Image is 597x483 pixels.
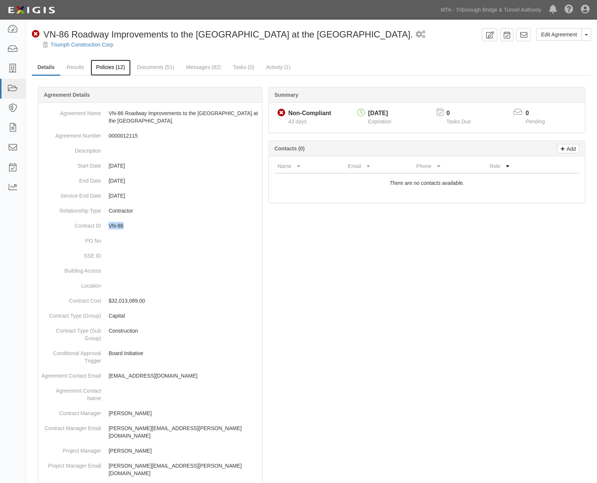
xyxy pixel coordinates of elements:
dd: Contractor [41,203,259,218]
dt: Agreement Name [41,106,101,117]
a: Tasks (0) [227,60,260,75]
p: Construction [109,327,259,334]
span: Expiration [368,118,391,124]
div: VN-86 Roadway Improvements to the Belt Parkway at the Verrazzano-Narrows Bridge. [32,28,413,41]
p: [PERSON_NAME][EMAIL_ADDRESS][PERSON_NAME][DOMAIN_NAME] [109,424,259,439]
i: Non-Compliant [278,109,285,117]
a: Messages (82) [181,60,227,75]
dd: 0000012115 [41,128,259,143]
p: [PERSON_NAME] [109,447,259,454]
dt: Conditional Approval Trigger [41,346,101,364]
a: Results [61,60,90,75]
div: Non-Compliant [288,109,331,118]
p: [PERSON_NAME] [109,409,259,417]
p: Board Initiative [109,349,259,357]
dd: VN-86 Roadway Improvements to the [GEOGRAPHIC_DATA] at the [GEOGRAPHIC_DATA]. [41,106,259,128]
a: Activity (1) [261,60,296,75]
dd: [DATE] [41,188,259,203]
div: [DATE] [368,109,391,118]
img: logo-5460c22ac91f19d4615b14bd174203de0afe785f0fc80cf4dbbc73dc1793850b.png [6,3,57,17]
dt: Contract Type (Sub Group) [41,323,101,342]
dt: Agreement Contact Name [41,383,101,402]
p: $32,013,089.00 [109,297,259,304]
dt: Contract Manager [41,406,101,417]
b: Summary [275,92,298,98]
span: Since 08/04/2025 [288,118,307,124]
a: Policies (12) [91,60,131,76]
dt: Contract Cost [41,293,101,304]
span: VN-86 Roadway Improvements to the [GEOGRAPHIC_DATA] at the [GEOGRAPHIC_DATA]. [43,29,413,39]
dt: SSE ID [41,248,101,259]
dd: [DATE] [41,158,259,173]
dd: [DATE] [41,173,259,188]
a: Edit Agreement [536,28,582,41]
dt: Contract Manager Email [41,421,101,432]
p: [EMAIL_ADDRESS][DOMAIN_NAME] [109,372,259,379]
p: 0 [526,109,554,118]
dt: Building Access [41,263,101,274]
dt: Project Manager [41,443,101,454]
p: Capital [109,312,259,319]
p: VN-86 [109,222,259,229]
dt: Agreement Contact Email [41,368,101,379]
a: Details [32,60,60,76]
th: Name [275,159,345,173]
b: Agreement Details [44,92,90,98]
span: Tasks Due [446,118,471,124]
a: Triumph Construction Corp [51,42,113,48]
th: Email [345,159,413,173]
i: There are no contacts available. [390,180,464,186]
dt: End Date [41,173,101,184]
p: [PERSON_NAME][EMAIL_ADDRESS][PERSON_NAME][DOMAIN_NAME] [109,462,259,477]
dt: Start Date [41,158,101,169]
dt: Contract Type (Group) [41,308,101,319]
p: Add [565,144,576,153]
i: Help Center - Complianz [564,5,573,14]
dt: Relationship Type [41,203,101,214]
th: Role [487,159,549,173]
dt: Contract ID [41,218,101,229]
dt: Location [41,278,101,289]
th: Phone [413,159,487,173]
b: Contacts (0) [275,145,305,151]
a: Documents (51) [131,60,180,75]
dt: Project Manager Email [41,458,101,469]
span: Pending [526,118,545,124]
i: Non-Compliant [32,30,40,38]
dt: Service End Date [41,188,101,199]
dt: PO No [41,233,101,244]
dt: Agreement Number [41,128,101,139]
i: 1 scheduled workflow [416,31,426,39]
a: Add [557,144,579,153]
a: MTA - Triborough Bridge & Tunnel Authority [437,2,545,17]
p: 0 [446,109,480,118]
dt: Description [41,143,101,154]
